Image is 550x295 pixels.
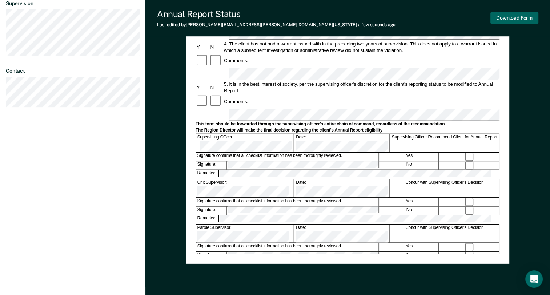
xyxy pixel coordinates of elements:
div: 4. The client has not had a warrant issued with in the preceding two years of supervision. This d... [223,40,499,53]
div: Annual Report Status [157,9,396,19]
div: Remarks: [196,170,220,177]
div: This form should be forwarded through the supervising officer's entire chain of command, regardle... [196,121,499,127]
div: Open Intercom Messenger [525,270,543,288]
div: Last edited by [PERSON_NAME][EMAIL_ADDRESS][PERSON_NAME][DOMAIN_NAME][US_STATE] [157,22,396,27]
div: Y [196,84,209,91]
div: Supervising Officer: [196,134,294,152]
div: Supervising Officer Recommend Client for Annual Report [390,134,499,152]
div: Yes [380,243,439,251]
div: Yes [380,198,439,206]
dt: Contact [6,68,140,74]
div: Comments: [223,57,249,64]
div: N [209,84,223,91]
div: Signature confirms that all checklist information has been thoroughly reviewed. [196,198,379,206]
div: Unit Supervisor: [196,179,294,197]
div: Signature confirms that all checklist information has been thoroughly reviewed. [196,243,379,251]
div: No [380,252,439,260]
div: Date: [295,134,389,152]
div: Remarks: [196,215,220,222]
dt: Supervision [6,0,140,7]
div: Signature: [196,207,227,215]
div: Date: [295,225,389,242]
div: Signature: [196,161,227,169]
div: 5. It is in the best interest of society, per the supervising officer's discretion for the client... [223,81,499,94]
span: a few seconds ago [358,22,396,27]
div: Signature confirms that all checklist information has been thoroughly reviewed. [196,153,379,161]
div: Date: [295,179,389,197]
button: Download Form [490,12,538,24]
div: The Region Director will make the final decision regarding the client's Annual Report eligibility [196,128,499,133]
div: Yes [380,153,439,161]
div: Y [196,44,209,50]
div: Concur with Supervising Officer's Decision [390,225,499,242]
div: Parole Supervisor: [196,225,294,242]
div: No [380,161,439,169]
div: N [209,44,223,50]
div: Comments: [223,98,249,105]
div: Signature: [196,252,227,260]
div: Concur with Supervising Officer's Decision [390,179,499,197]
div: No [380,207,439,215]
